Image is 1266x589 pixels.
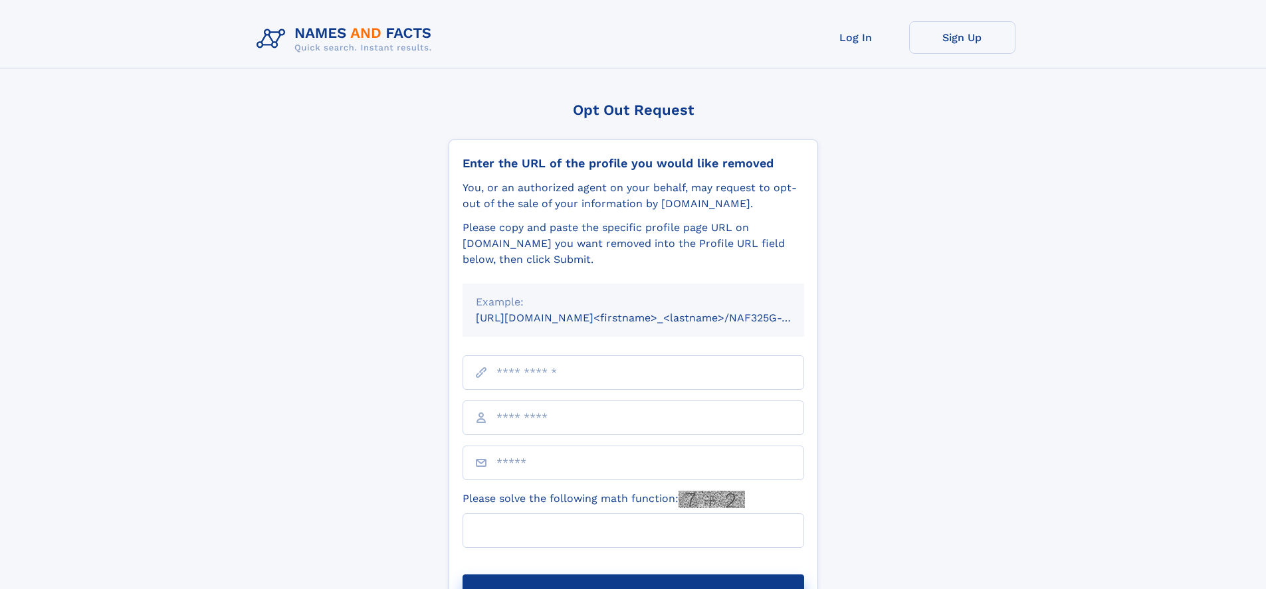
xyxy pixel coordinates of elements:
[463,156,804,171] div: Enter the URL of the profile you would like removed
[463,220,804,268] div: Please copy and paste the specific profile page URL on [DOMAIN_NAME] you want removed into the Pr...
[449,102,818,118] div: Opt Out Request
[476,311,829,324] small: [URL][DOMAIN_NAME]<firstname>_<lastname>/NAF325G-xxxxxxxx
[463,491,745,508] label: Please solve the following math function:
[476,294,791,310] div: Example:
[803,21,909,54] a: Log In
[251,21,443,57] img: Logo Names and Facts
[463,180,804,212] div: You, or an authorized agent on your behalf, may request to opt-out of the sale of your informatio...
[909,21,1015,54] a: Sign Up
